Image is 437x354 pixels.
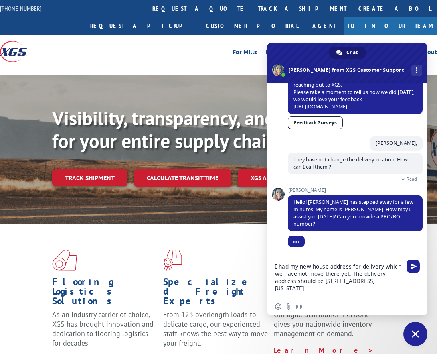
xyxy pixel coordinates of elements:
span: [PERSON_NAME], [376,140,417,146]
a: Customer Portal [200,17,304,35]
img: xgs-icon-total-supply-chain-intelligence-red [52,250,77,271]
h1: Flooring Logistics Solutions [52,277,157,310]
a: XGS ASSISTANT [238,169,306,187]
a: About [420,49,437,58]
span: Our agile distribution network gives you nationwide inventory management on demand. [274,310,371,338]
span: Hello! [PERSON_NAME] has stepped away for a few minutes. My name is [PERSON_NAME]. How may I assi... [293,199,413,227]
span: Send a file [285,303,292,310]
a: Request a pickup [84,17,200,35]
span: Insert an emoji [275,303,281,310]
b: Visibility, transparency, and control for your entire supply chain. [52,106,338,154]
span: [PERSON_NAME] [288,187,423,193]
a: Agent [304,17,344,35]
span: Send [407,260,420,273]
a: For Retailers [266,49,301,58]
a: Close chat [403,322,427,346]
a: Join Our Team [344,17,437,35]
span: Audio message [296,303,302,310]
a: Calculate transit time [134,169,231,187]
a: Track shipment [52,169,127,186]
a: [URL][DOMAIN_NAME] [293,103,347,110]
a: Chat [329,47,366,59]
img: xgs-icon-focused-on-flooring-red [163,250,182,271]
span: It was a pleasure to assist you. Thank you for reaching out to XGS. Please take a moment to tell ... [293,74,415,110]
a: Feedback Surveys [288,116,343,129]
span: They have not change the delivery location. How can I call them ? [293,156,408,170]
h1: Specialized Freight Experts [163,277,268,310]
span: Chat [346,47,358,59]
a: For Mills [233,49,257,58]
textarea: Compose your message... [275,256,403,298]
span: As an industry carrier of choice, XGS has brought innovation and dedication to flooring logistics... [52,310,154,348]
span: Read [407,176,417,182]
